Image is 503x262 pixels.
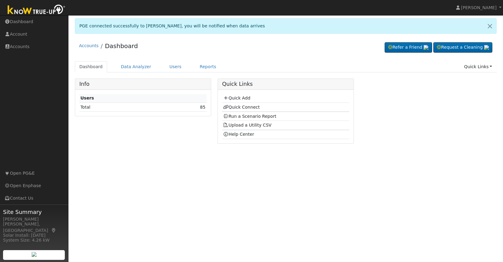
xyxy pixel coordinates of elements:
div: [PERSON_NAME] [3,216,65,222]
a: Dashboard [105,42,138,50]
a: Refer a Friend [385,42,432,53]
a: Reports [195,61,221,72]
img: retrieve [424,45,428,50]
a: Data Analyzer [116,61,156,72]
a: Close [484,19,496,33]
img: retrieve [484,45,489,50]
a: Request a Cleaning [433,42,492,53]
div: System Size: 4.26 kW [3,237,65,243]
a: Users [165,61,186,72]
span: Site Summary [3,208,65,216]
span: [PERSON_NAME] [461,5,497,10]
a: Quick Links [459,61,497,72]
a: Map [51,228,57,233]
img: Know True-Up [5,3,68,17]
div: [PERSON_NAME], [GEOGRAPHIC_DATA] [3,221,65,234]
div: PGE connected successfully to [PERSON_NAME], you will be notified when data arrives [75,18,497,34]
img: retrieve [32,252,37,257]
a: Accounts [79,43,99,48]
div: Solar Install: [DATE] [3,232,65,239]
a: Dashboard [75,61,107,72]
